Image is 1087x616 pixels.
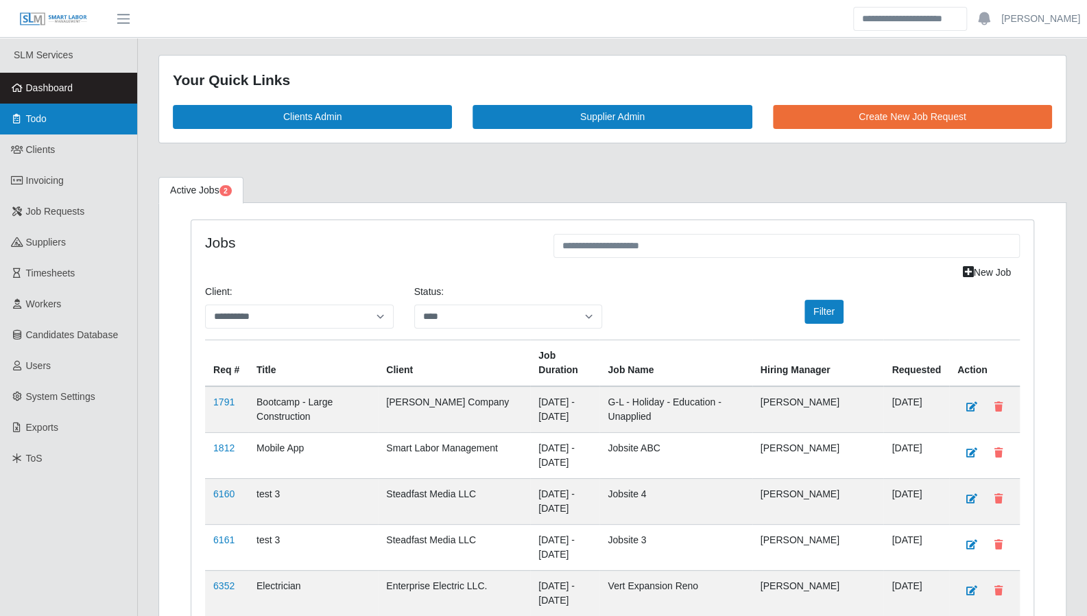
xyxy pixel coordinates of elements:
span: System Settings [26,391,95,402]
td: test 3 [248,524,378,570]
a: 6352 [213,580,235,591]
td: [DATE] [883,570,949,616]
a: [PERSON_NAME] [1001,12,1080,26]
span: Workers [26,298,62,309]
td: Steadfast Media LLC [378,478,530,524]
th: Job Duration [530,340,599,386]
td: [DATE] - [DATE] [530,386,599,433]
td: Vert Expansion Reno [599,570,752,616]
td: Bootcamp - Large Construction [248,386,378,433]
a: 1812 [213,442,235,453]
a: 1791 [213,396,235,407]
td: Smart Labor Management [378,432,530,478]
td: [DATE] - [DATE] [530,524,599,570]
div: Your Quick Links [173,69,1052,91]
a: 6160 [213,488,235,499]
td: test 3 [248,478,378,524]
td: [DATE] [883,386,949,433]
td: [PERSON_NAME] [752,524,884,570]
td: [DATE] [883,478,949,524]
th: Requested [883,340,949,386]
span: Timesheets [26,268,75,279]
a: Create New Job Request [773,105,1052,129]
td: [DATE] - [DATE] [530,478,599,524]
td: [PERSON_NAME] [752,570,884,616]
span: Dashboard [26,82,73,93]
th: Req # [205,340,248,386]
span: Invoicing [26,175,64,186]
td: [DATE] [883,432,949,478]
td: [PERSON_NAME] [752,386,884,433]
span: Suppliers [26,237,66,248]
th: Client [378,340,530,386]
span: Clients [26,144,56,155]
td: [PERSON_NAME] Company [378,386,530,433]
td: [DATE] - [DATE] [530,570,599,616]
td: Jobsite ABC [599,432,752,478]
button: Filter [804,300,844,324]
td: G-L - Holiday - Education - Unapplied [599,386,752,433]
td: Jobsite 4 [599,478,752,524]
th: Job Name [599,340,752,386]
span: Users [26,360,51,371]
td: Steadfast Media LLC [378,524,530,570]
td: Mobile App [248,432,378,478]
td: [DATE] [883,524,949,570]
label: Client: [205,285,232,299]
td: Electrician [248,570,378,616]
a: Supplier Admin [473,105,752,129]
span: SLM Services [14,49,73,60]
span: Job Requests [26,206,85,217]
a: 6161 [213,534,235,545]
a: Active Jobs [158,177,243,204]
th: Action [949,340,1020,386]
label: Status: [414,285,444,299]
th: Hiring Manager [752,340,884,386]
span: Todo [26,113,47,124]
input: Search [853,7,967,31]
span: ToS [26,453,43,464]
td: [DATE] - [DATE] [530,432,599,478]
td: Enterprise Electric LLC. [378,570,530,616]
span: Pending Jobs [219,185,232,196]
a: New Job [954,261,1020,285]
span: Candidates Database [26,329,119,340]
img: SLM Logo [19,12,88,27]
td: [PERSON_NAME] [752,478,884,524]
span: Exports [26,422,58,433]
h4: Jobs [205,234,533,251]
td: [PERSON_NAME] [752,432,884,478]
td: Jobsite 3 [599,524,752,570]
a: Clients Admin [173,105,452,129]
th: Title [248,340,378,386]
